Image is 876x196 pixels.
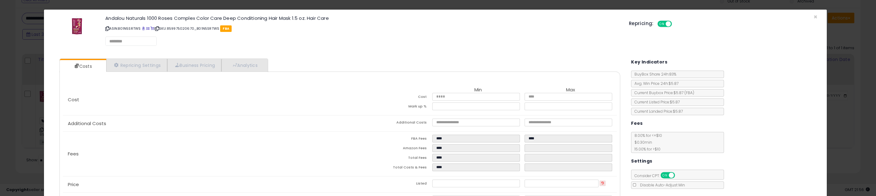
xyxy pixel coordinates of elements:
a: Costs [60,60,106,72]
span: $0.30 min [631,140,652,145]
td: Cost [340,93,432,102]
p: Additional Costs [63,121,340,126]
span: OFF [671,21,681,27]
a: BuyBox page [142,26,145,31]
h3: Andalou Naturals 1000 Roses Complex Color Care Deep Conditioning Hair Mask 1.5 oz. Hair Care [105,16,619,20]
a: Analytics [221,59,267,72]
span: Current Listed Price: $5.87 [631,99,680,105]
img: 41HmJEmiS0L._SL60_.jpg [72,16,82,34]
span: 15.00 % for > $10 [631,146,660,152]
th: Max [525,87,617,93]
a: Business Pricing [167,59,221,72]
th: Min [432,87,525,93]
span: ON [658,21,666,27]
p: Fees [63,151,340,156]
a: All offer listings [146,26,150,31]
h5: Settings [631,157,652,165]
td: Additional Costs [340,119,432,128]
td: Amazon Fees [340,144,432,154]
span: ( FBA ) [684,90,694,95]
p: Price [63,182,340,187]
a: Your listing only [150,26,154,31]
span: FBA [220,25,232,32]
td: Listed [340,180,432,189]
span: Disable Auto-Adjust Min [637,182,685,188]
span: Consider CPT: [631,173,683,178]
p: ASIN: B01N5SRTWS | SKU: 859975020670_B01N5SRTWS [105,24,619,33]
span: 8.00 % for <= $10 [631,133,662,152]
span: OFF [674,173,684,178]
span: × [813,12,817,21]
td: Mark up % [340,102,432,112]
td: Total Costs & Fees [340,163,432,173]
a: Repricing Settings [106,59,168,72]
span: Avg. Win Price 24h: $5.87 [631,81,678,86]
p: Cost [63,97,340,102]
span: BuyBox Share 24h: 83% [631,72,676,77]
h5: Key Indicators [631,58,667,66]
td: Total Fees [340,154,432,163]
td: FBA Fees [340,135,432,144]
span: $5.87 [673,90,694,95]
span: Current Buybox Price: [631,90,694,95]
h5: Repricing: [629,21,654,26]
h5: Fees [631,120,643,127]
span: ON [661,173,669,178]
span: Current Landed Price: $5.87 [631,109,683,114]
